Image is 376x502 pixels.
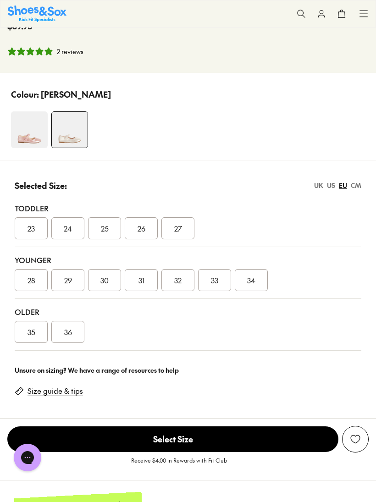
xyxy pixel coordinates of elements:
span: 27 [174,223,182,234]
button: Add to Wishlist [342,426,369,452]
span: 25 [101,223,109,234]
p: [PERSON_NAME] [41,88,111,100]
a: Shoes & Sox [8,6,66,22]
span: 23 [28,223,35,234]
span: 30 [100,275,109,286]
div: UK [314,181,323,190]
span: 33 [211,275,218,286]
div: Older [15,306,361,317]
img: 4-502396_1 [52,112,88,148]
span: 28 [28,275,35,286]
span: 32 [174,275,182,286]
button: Select Size [7,426,338,452]
span: 31 [138,275,144,286]
img: SNS_Logo_Responsive.svg [8,6,66,22]
div: Unsure on sizing? We have a range of resources to help [15,365,361,375]
span: 26 [138,223,145,234]
div: EU [339,181,347,190]
img: 4-502392_1 [11,111,48,148]
p: Receive $4.00 in Rewards with Fit Club [131,456,227,473]
div: CM [351,181,361,190]
a: Size guide & tips [28,386,83,396]
span: 34 [247,275,255,286]
span: 29 [64,275,72,286]
span: 35 [28,326,35,337]
div: 2 reviews [57,47,83,56]
div: US [327,181,335,190]
span: 24 [64,223,72,234]
span: 36 [64,326,72,337]
p: Selected Size: [15,179,67,192]
iframe: Gorgias live chat messenger [9,441,46,474]
div: Younger [15,254,361,265]
span: Select Size [7,426,338,452]
p: Colour: [11,88,39,100]
button: 5 stars, 2 ratings [7,47,83,56]
div: Toddler [15,203,361,214]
